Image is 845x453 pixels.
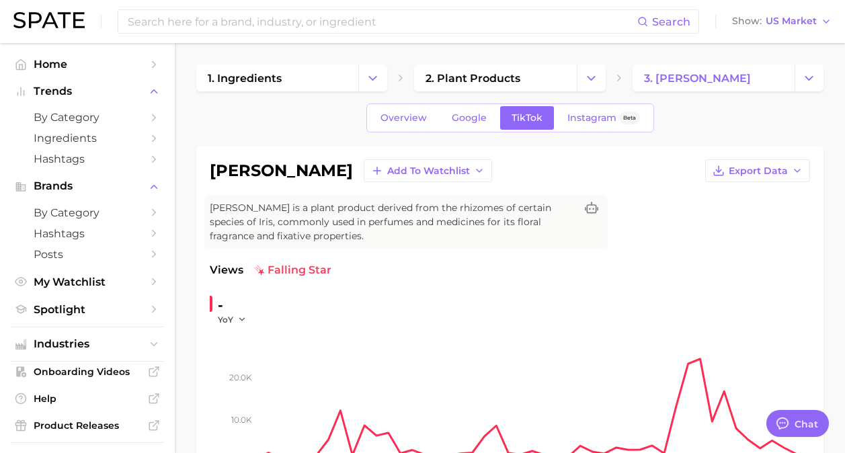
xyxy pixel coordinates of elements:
a: 1. ingredients [196,65,358,91]
span: Ingredients [34,132,141,145]
span: 2. plant products [426,72,520,85]
span: Beta [623,112,636,124]
tspan: 20.0k [229,372,252,382]
span: My Watchlist [34,276,141,288]
input: Search here for a brand, industry, or ingredient [126,10,637,33]
a: 3. [PERSON_NAME] [633,65,795,91]
a: TikTok [500,106,554,130]
span: Hashtags [34,227,141,240]
a: Overview [369,106,438,130]
a: Product Releases [11,415,164,436]
span: 1. ingredients [208,72,282,85]
span: [PERSON_NAME] is a plant product derived from the rhizomes of certain species of Iris, commonly u... [210,201,575,243]
span: by Category [34,206,141,219]
span: falling star [254,262,331,278]
span: Google [452,112,487,124]
button: Brands [11,176,164,196]
a: Help [11,388,164,409]
button: Export Data [705,159,810,182]
a: Posts [11,244,164,265]
span: Show [732,17,762,25]
a: Hashtags [11,223,164,244]
span: Views [210,262,243,278]
span: Help [34,393,141,405]
span: Industries [34,338,141,350]
span: Home [34,58,141,71]
span: Overview [380,112,427,124]
img: falling star [254,265,265,276]
tspan: 10.0k [231,414,252,424]
span: Search [652,15,690,28]
span: YoY [218,314,233,325]
button: Change Category [795,65,823,91]
a: Onboarding Videos [11,362,164,382]
span: Product Releases [34,419,141,431]
h1: [PERSON_NAME] [210,163,353,179]
a: Google [440,106,498,130]
a: by Category [11,107,164,128]
img: SPATE [13,12,85,28]
a: InstagramBeta [556,106,651,130]
span: Add to Watchlist [387,165,470,177]
a: Hashtags [11,149,164,169]
span: 3. [PERSON_NAME] [644,72,751,85]
span: Hashtags [34,153,141,165]
span: Export Data [729,165,788,177]
span: Posts [34,248,141,261]
a: Spotlight [11,299,164,320]
a: by Category [11,202,164,223]
button: Add to Watchlist [364,159,492,182]
button: Change Category [358,65,387,91]
button: ShowUS Market [729,13,835,30]
span: US Market [766,17,817,25]
span: Trends [34,85,141,97]
button: Change Category [577,65,606,91]
a: Home [11,54,164,75]
span: Spotlight [34,303,141,316]
a: Ingredients [11,128,164,149]
div: - [218,294,255,316]
button: Trends [11,81,164,101]
span: TikTok [512,112,542,124]
span: Onboarding Videos [34,366,141,378]
a: My Watchlist [11,272,164,292]
span: by Category [34,111,141,124]
a: 2. plant products [414,65,576,91]
span: Instagram [567,112,616,124]
button: Industries [11,334,164,354]
span: Brands [34,180,141,192]
button: YoY [218,314,247,325]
